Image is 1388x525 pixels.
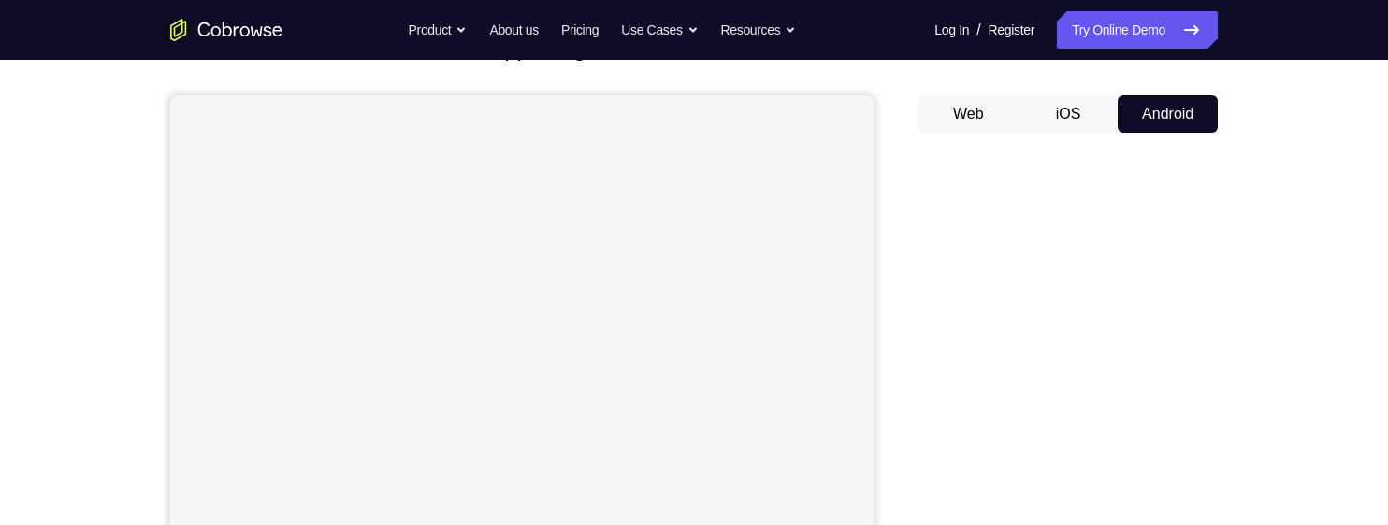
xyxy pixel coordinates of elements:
[489,11,538,49] a: About us
[918,95,1019,133] button: Web
[934,11,969,49] a: Log In
[621,11,698,49] button: Use Cases
[1118,95,1218,133] button: Android
[1057,11,1218,49] a: Try Online Demo
[561,11,599,49] a: Pricing
[170,19,282,41] a: Go to the home page
[1019,95,1119,133] button: iOS
[976,19,980,41] span: /
[409,11,468,49] button: Product
[989,11,1034,49] a: Register
[721,11,797,49] button: Resources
